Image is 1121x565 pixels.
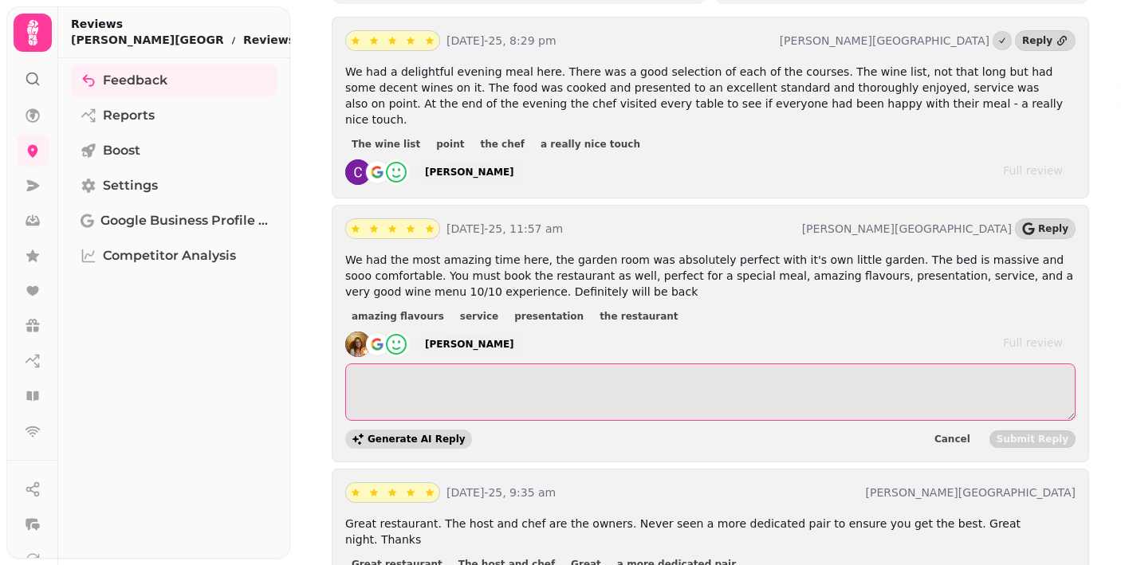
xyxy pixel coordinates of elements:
button: a really nice touch [534,136,647,152]
button: Cancel [928,431,977,447]
div: Reply [1022,34,1052,47]
span: Submit Reply [997,434,1068,444]
span: the chef [480,139,525,149]
img: ALV-UjVyzu9Pm3zUgBw-e3keHTNpWf2cS0buzvRw0hG6oHdnbDLqW5xF=s120-c-rp-mo-ba4-br100 [345,332,371,357]
button: service [454,308,505,324]
span: point [436,139,464,149]
a: Competitor Analysis [71,240,277,272]
span: Cancel [934,434,970,444]
button: Reviews [243,32,308,48]
span: Reply [1038,224,1068,233]
button: star [420,31,439,50]
button: star [401,31,420,50]
button: point [430,136,470,152]
a: Boost [71,135,277,167]
a: [PERSON_NAME] [415,161,524,183]
img: ACg8ocLGcI9aa2E3bG8C5f98E6EcSTazGfYlZxbDTS6O0epJDe3iYg=s128-c0x00000000-cc-rp-mo [345,159,371,185]
span: a really nice touch [541,139,640,149]
span: the restaurant [600,312,678,321]
button: star [346,31,365,50]
p: [PERSON_NAME][GEOGRAPHIC_DATA] [866,485,1076,500]
a: Full review [990,159,1076,182]
button: star [401,219,420,238]
span: presentation [514,312,584,321]
button: star [346,483,365,502]
a: Reply [1015,30,1076,51]
span: service [460,312,498,321]
span: Reports [103,106,155,125]
button: presentation [508,308,590,324]
p: [PERSON_NAME][GEOGRAPHIC_DATA] [802,221,1012,237]
img: go-emblem@2x.png [364,332,390,357]
span: Competitor Analysis [103,246,236,265]
button: star [420,483,439,502]
button: The wine list [345,136,427,152]
button: Submit Reply [989,430,1076,448]
button: the chef [474,136,531,152]
a: Reports [71,100,277,131]
button: star [401,483,420,502]
div: [PERSON_NAME] [425,166,514,179]
button: amazing flavours [345,308,450,324]
button: star [364,483,383,502]
span: Feedback [103,71,167,90]
span: Google Business Profile (Beta) [100,211,268,230]
span: Settings [103,176,158,195]
h2: Reviews [71,16,308,32]
a: Google Business Profile (Beta) [71,205,277,237]
span: Great restaurant. The host and chef are the owners. Never seen a more dedicated pair to ensure yo... [345,517,1021,546]
div: Full review [1003,163,1063,179]
button: Generate AI Reply [345,430,472,449]
button: star [364,219,383,238]
span: Generate AI Reply [368,434,466,444]
p: [PERSON_NAME][GEOGRAPHIC_DATA] [71,32,224,48]
span: Boost [103,141,140,160]
span: We had a delightful evening meal here. There was a good selection of each of the courses. The win... [345,65,1063,126]
button: star [383,219,402,238]
span: The wine list [352,139,420,149]
button: Reply [1015,218,1076,239]
button: star [364,31,383,50]
p: [DATE]-25, 9:35 am [446,485,859,500]
span: We had the most amazing time here, the garden room was absolutely perfect with it's own little ga... [345,253,1073,298]
div: Full review [1003,335,1063,351]
a: Feedback [71,65,277,96]
a: [PERSON_NAME] [415,333,524,355]
button: Marked as done [993,31,1012,50]
button: star [383,31,402,50]
p: [PERSON_NAME][GEOGRAPHIC_DATA] [780,33,989,49]
nav: breadcrumb [71,32,308,48]
div: [PERSON_NAME] [425,338,514,351]
button: the restaurant [593,308,684,324]
button: star [383,483,402,502]
p: [DATE]-25, 11:57 am [446,221,796,237]
p: [DATE]-25, 8:29 pm [446,33,773,49]
button: star [346,219,365,238]
a: Settings [71,170,277,202]
button: star [420,219,439,238]
span: amazing flavours [352,312,444,321]
img: go-emblem@2x.png [364,159,390,185]
a: Full review [990,332,1076,354]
